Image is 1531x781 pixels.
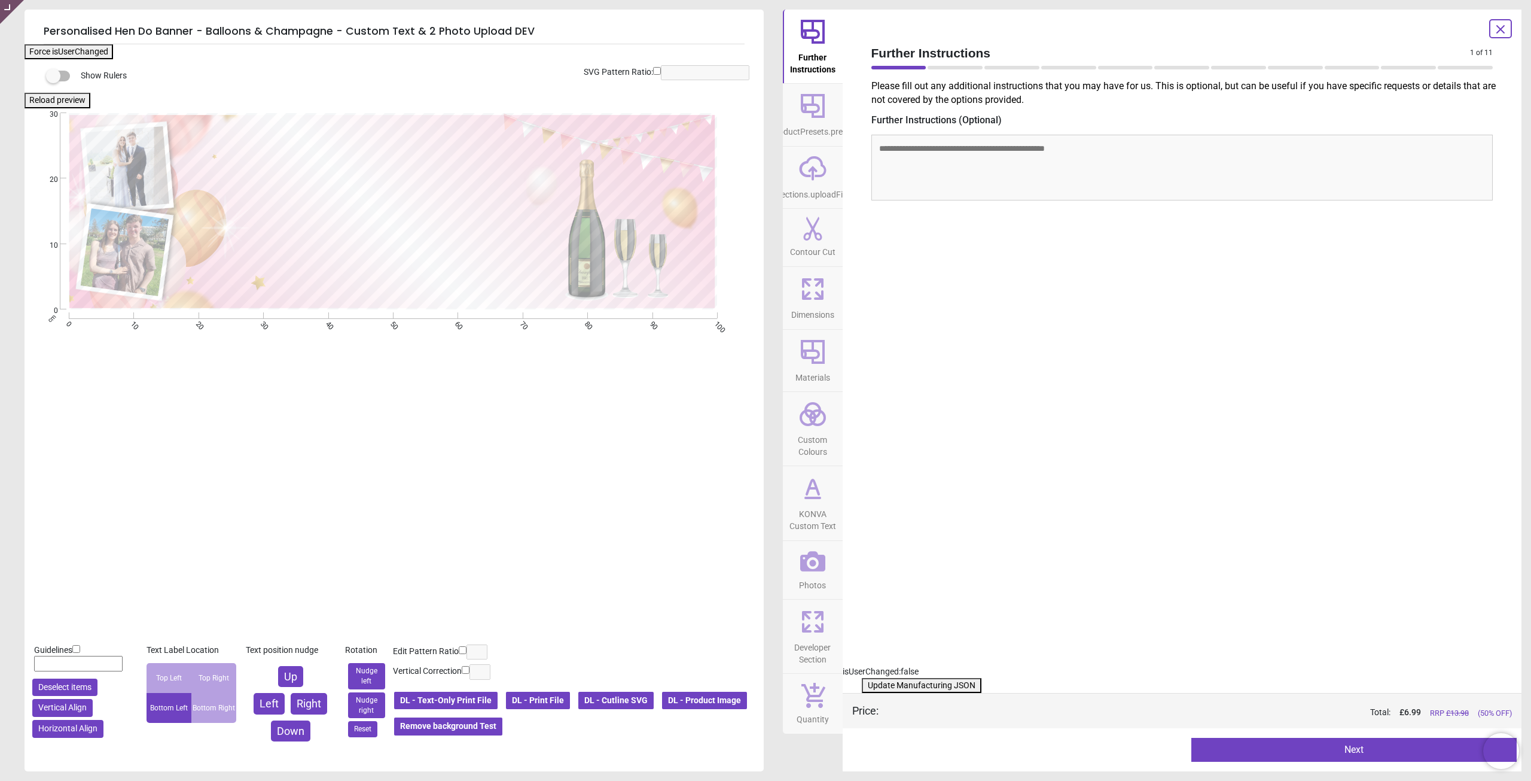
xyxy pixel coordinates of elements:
[871,114,1493,127] label: Further Instructions (Optional)
[1191,738,1517,762] button: Next
[393,716,504,737] button: Remove background Test
[32,699,93,717] button: Vertical Align
[25,93,90,108] button: Reload preview
[791,303,834,321] span: Dimensions
[147,645,236,657] div: Text Label Location
[1470,48,1493,58] span: 1 of 11
[783,392,843,466] button: Custom Colours
[147,693,191,723] div: Bottom Left
[191,693,236,723] div: Bottom Right
[783,84,843,146] button: productPresets.preset
[393,665,462,677] label: Vertical Correction
[771,120,854,138] span: productPresets.preset
[32,679,97,697] button: Deselect items
[783,674,843,734] button: Quantity
[1430,708,1469,719] span: RRP
[896,707,1512,719] div: Total:
[191,663,236,693] div: Top Right
[32,720,103,738] button: Horizontal Align
[784,503,841,532] span: KONVA Custom Text
[784,46,841,75] span: Further Instructions
[661,691,748,711] button: DL - Product Image
[345,645,388,657] div: Rotation
[348,721,377,737] button: Reset
[393,646,459,658] label: Edit Pattern Ratio
[783,600,843,673] button: Developer Section
[799,574,826,592] span: Photos
[254,693,285,714] button: Left
[35,110,58,120] span: 30
[783,330,843,392] button: Materials
[271,721,310,742] button: Down
[843,666,1522,678] div: isUserChanged: false
[53,69,764,83] div: Show Rulers
[278,666,303,687] button: Up
[862,678,981,694] button: Update Manufacturing JSON
[25,44,113,60] button: Force isUserChanged
[1404,707,1421,717] span: 6.99
[1446,709,1469,718] span: £ 13.98
[783,541,843,600] button: Photos
[783,267,843,329] button: Dimensions
[577,691,655,711] button: DL - Cutline SVG
[783,10,843,83] button: Further Instructions
[783,209,843,266] button: Contour Cut
[505,691,571,711] button: DL - Print File
[291,693,327,714] button: Right
[348,692,385,719] button: Nudge right
[1478,708,1512,719] span: (50% OFF)
[246,645,336,657] div: Text position nudge
[34,645,72,655] span: Guidelines
[871,80,1503,107] p: Please fill out any additional instructions that you may have for us. This is optional, but can b...
[852,703,879,718] div: Price :
[797,708,829,726] span: Quantity
[871,44,1471,62] span: Further Instructions
[795,366,830,384] span: Materials
[147,663,191,693] div: Top Left
[348,663,385,689] button: Nudge left
[783,466,843,540] button: KONVA Custom Text
[784,636,841,665] span: Developer Section
[783,147,843,209] button: sections.uploadFile
[393,691,499,711] button: DL - Text-Only Print File
[784,429,841,458] span: Custom Colours
[777,183,849,201] span: sections.uploadFile
[1399,707,1421,719] span: £
[790,241,835,259] span: Contour Cut
[584,66,653,78] label: SVG Pattern Ratio:
[44,19,745,44] h5: Personalised Hen Do Banner - Balloons & Champagne - Custom Text & 2 Photo Upload DEV
[1483,733,1519,769] iframe: Brevo live chat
